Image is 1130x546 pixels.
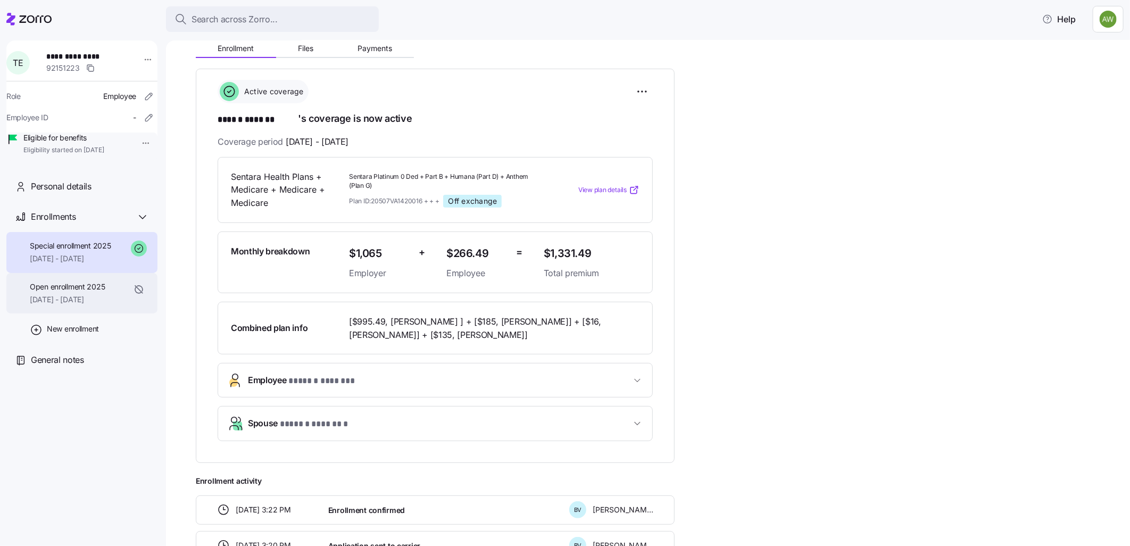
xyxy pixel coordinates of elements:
span: $266.49 [446,245,508,262]
span: Employee [248,374,374,388]
span: = [516,245,522,260]
span: [DATE] - [DATE] [30,253,111,264]
span: Eligible for benefits [23,133,104,143]
span: View plan details [578,185,627,195]
span: [PERSON_NAME] [593,504,653,515]
span: Employee [103,91,136,102]
a: View plan details [578,185,639,195]
span: - [133,112,136,123]
span: Employee ID [6,112,48,123]
span: Plan ID: 20507VA1420016 + + + [349,196,439,205]
span: Payments [358,45,392,52]
span: Special enrollment 2025 [30,241,111,251]
span: [DATE] - [DATE] [30,294,105,305]
span: Open enrollment 2025 [30,282,105,292]
h1: 's coverage is now active [218,112,653,127]
span: $1,065 [349,245,410,262]
span: Coverage period [218,135,348,148]
span: Combined plan info [231,321,308,335]
span: T E [13,59,23,67]
span: Search across Zorro... [192,13,278,26]
span: Enrollment activity [196,476,675,486]
button: Search across Zorro... [166,6,379,32]
span: General notes [31,353,84,367]
button: Help [1034,9,1084,30]
span: Monthly breakdown [231,245,310,258]
span: [DATE] - [DATE] [286,135,348,148]
span: B V [574,507,582,513]
span: Enrollment [218,45,254,52]
span: Personal details [31,180,92,193]
span: Employer [349,267,410,280]
span: [$995.49, [PERSON_NAME] ] + [$185, [PERSON_NAME]] + [$16, [PERSON_NAME]] + [$135, [PERSON_NAME]] [349,315,619,342]
span: Help [1042,13,1076,26]
span: Active coverage [241,86,304,97]
span: Eligibility started on [DATE] [23,146,104,155]
span: Employee [446,267,508,280]
span: Enrollments [31,210,76,224]
span: Sentara Health Plans + Medicare + Medicare + Medicare [231,170,340,210]
span: Off exchange [448,196,497,206]
span: $1,331.49 [544,245,639,262]
span: Sentara Platinum 0 Ded + Part B + Humana (Part D) + Anthem (Plan G) [349,172,535,191]
span: New enrollment [47,324,99,334]
span: [DATE] 3:22 PM [236,504,291,515]
span: Files [298,45,313,52]
span: Role [6,91,21,102]
span: Total premium [544,267,639,280]
span: Spouse [248,417,349,431]
span: 92151223 [46,63,80,73]
span: Enrollment confirmed [328,505,405,516]
span: + [419,245,425,260]
img: 187a7125535df60c6aafd4bbd4ff0edb [1100,11,1117,28]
